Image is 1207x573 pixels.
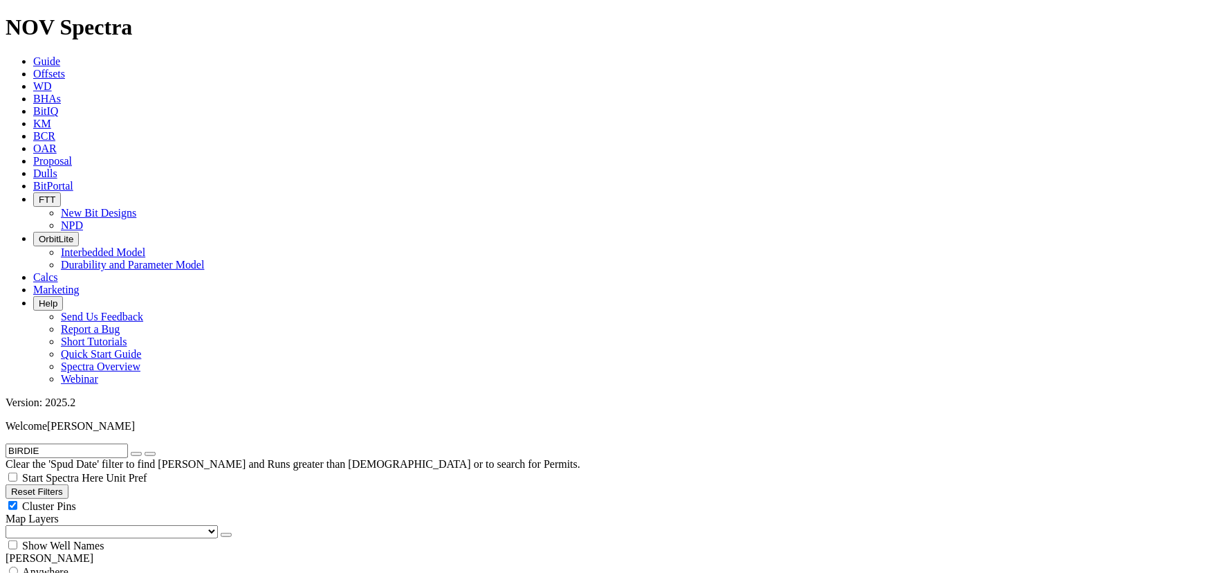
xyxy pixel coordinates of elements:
[6,15,1201,40] h1: NOV Spectra
[33,118,51,129] a: KM
[106,472,147,484] span: Unit Pref
[33,105,58,117] a: BitIQ
[33,271,58,283] a: Calcs
[22,472,103,484] span: Start Spectra Here
[22,540,104,552] span: Show Well Names
[6,513,59,525] span: Map Layers
[6,458,580,470] span: Clear the 'Spud Date' filter to find [PERSON_NAME] and Runs greater than [DEMOGRAPHIC_DATA] or to...
[33,296,63,311] button: Help
[33,68,65,80] a: Offsets
[61,246,145,258] a: Interbedded Model
[39,298,57,309] span: Help
[61,207,136,219] a: New Bit Designs
[6,552,1201,565] div: [PERSON_NAME]
[33,155,72,167] a: Proposal
[61,373,98,385] a: Webinar
[61,361,140,372] a: Spectra Overview
[33,284,80,295] a: Marketing
[39,194,55,205] span: FTT
[33,143,57,154] a: OAR
[6,444,128,458] input: Search
[33,180,73,192] a: BitPortal
[33,55,60,67] a: Guide
[8,473,17,482] input: Start Spectra Here
[39,234,73,244] span: OrbitLite
[33,93,61,104] a: BHAs
[6,420,1201,433] p: Welcome
[33,80,52,92] a: WD
[33,232,79,246] button: OrbitLite
[61,323,120,335] a: Report a Bug
[61,336,127,347] a: Short Tutorials
[61,259,205,271] a: Durability and Parameter Model
[33,192,61,207] button: FTT
[6,484,68,499] button: Reset Filters
[61,311,143,322] a: Send Us Feedback
[61,348,141,360] a: Quick Start Guide
[6,397,1201,409] div: Version: 2025.2
[22,500,76,512] span: Cluster Pins
[61,219,83,231] a: NPD
[47,420,135,432] span: [PERSON_NAME]
[33,130,55,142] a: BCR
[33,167,57,179] a: Dulls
